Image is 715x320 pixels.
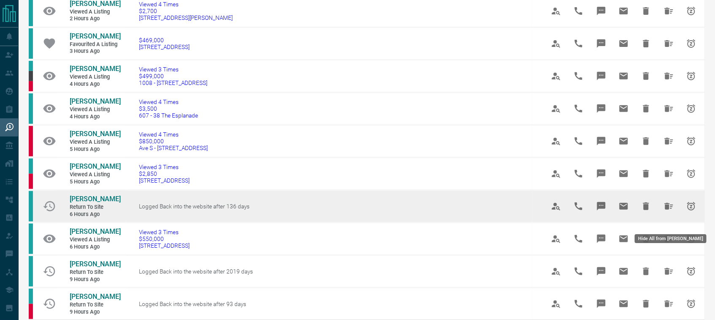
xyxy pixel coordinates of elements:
[681,33,701,54] span: Snooze
[70,195,121,203] span: [PERSON_NAME]
[70,301,120,309] span: Return to Site
[614,229,634,249] span: Email
[70,178,120,186] span: 5 hours ago
[70,130,120,139] a: [PERSON_NAME]
[591,1,612,21] span: Message
[659,196,679,216] span: Hide All from Tetiana GOFMAN
[139,37,190,44] span: $469,000
[29,256,33,287] div: condos.ca
[568,1,589,21] span: Call
[546,261,566,282] span: View Profile
[636,261,656,282] span: Hide
[70,171,120,178] span: Viewed a Listing
[29,289,33,304] div: condos.ca
[70,195,120,204] a: [PERSON_NAME]
[70,65,120,74] a: [PERSON_NAME]
[29,159,33,174] div: condos.ca
[546,196,566,216] span: View Profile
[636,98,656,119] span: Hide
[139,1,233,21] a: Viewed 4 Times$2,700[STREET_ADDRESS][PERSON_NAME]
[568,229,589,249] span: Call
[139,112,198,119] span: 607 - 38 The Esplanade
[681,131,701,151] span: Snooze
[139,131,208,138] span: Viewed 4 Times
[139,66,207,86] a: Viewed 3 Times$499,0001008 - [STREET_ADDRESS]
[29,61,33,71] div: condos.ca
[636,131,656,151] span: Hide
[70,97,121,105] span: [PERSON_NAME]
[70,260,120,269] a: [PERSON_NAME]
[139,164,190,170] span: Viewed 3 Times
[70,260,121,268] span: [PERSON_NAME]
[29,28,33,59] div: condos.ca
[70,211,120,218] span: 6 hours ago
[139,73,207,79] span: $499,000
[546,164,566,184] span: View Profile
[70,309,120,316] span: 9 hours ago
[614,164,634,184] span: Email
[139,98,198,105] span: Viewed 4 Times
[139,170,190,177] span: $2,850
[70,8,120,16] span: Viewed a Listing
[139,268,253,275] span: Logged Back into the website after 2019 days
[139,235,190,242] span: $550,000
[70,227,121,235] span: [PERSON_NAME]
[546,229,566,249] span: View Profile
[139,131,208,151] a: Viewed 4 Times$850,000Ave S - [STREET_ADDRESS]
[70,97,120,106] a: [PERSON_NAME]
[70,32,121,40] span: [PERSON_NAME]
[591,98,612,119] span: Message
[659,164,679,184] span: Hide All from Paul Bako
[139,229,190,249] a: Viewed 3 Times$550,000[STREET_ADDRESS]
[70,74,120,81] span: Viewed a Listing
[636,294,656,314] span: Hide
[659,1,679,21] span: Hide All from Johanna Arias
[681,98,701,119] span: Snooze
[139,164,190,184] a: Viewed 3 Times$2,850[STREET_ADDRESS]
[29,71,33,81] div: mrloft.ca
[659,98,679,119] span: Hide All from Kaynat Chowdhury
[681,1,701,21] span: Snooze
[591,164,612,184] span: Message
[70,41,120,48] span: Favourited a Listing
[139,37,190,50] a: $469,000[STREET_ADDRESS]
[614,98,634,119] span: Email
[614,131,634,151] span: Email
[70,293,121,301] span: [PERSON_NAME]
[70,162,121,170] span: [PERSON_NAME]
[29,304,33,319] div: property.ca
[139,1,233,8] span: Viewed 4 Times
[70,269,120,276] span: Return to Site
[70,276,120,283] span: 9 hours ago
[70,243,120,251] span: 6 hours ago
[139,14,233,21] span: [STREET_ADDRESS][PERSON_NAME]
[546,294,566,314] span: View Profile
[70,227,120,236] a: [PERSON_NAME]
[139,203,250,210] span: Logged Back into the website after 136 days
[614,1,634,21] span: Email
[139,242,190,249] span: [STREET_ADDRESS]
[139,138,208,145] span: $850,000
[591,33,612,54] span: Message
[139,301,246,307] span: Logged Back into the website after 93 days
[70,15,120,22] span: 2 hours ago
[614,66,634,86] span: Email
[636,33,656,54] span: Hide
[591,66,612,86] span: Message
[139,177,190,184] span: [STREET_ADDRESS]
[139,145,208,151] span: Ave S - [STREET_ADDRESS]
[614,261,634,282] span: Email
[70,293,120,301] a: [PERSON_NAME]
[591,229,612,249] span: Message
[591,131,612,151] span: Message
[568,164,589,184] span: Call
[70,204,120,211] span: Return to Site
[568,196,589,216] span: Call
[29,174,33,189] div: property.ca
[591,196,612,216] span: Message
[29,93,33,124] div: condos.ca
[70,130,121,138] span: [PERSON_NAME]
[70,48,120,55] span: 3 hours ago
[70,81,120,88] span: 4 hours ago
[29,126,33,156] div: property.ca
